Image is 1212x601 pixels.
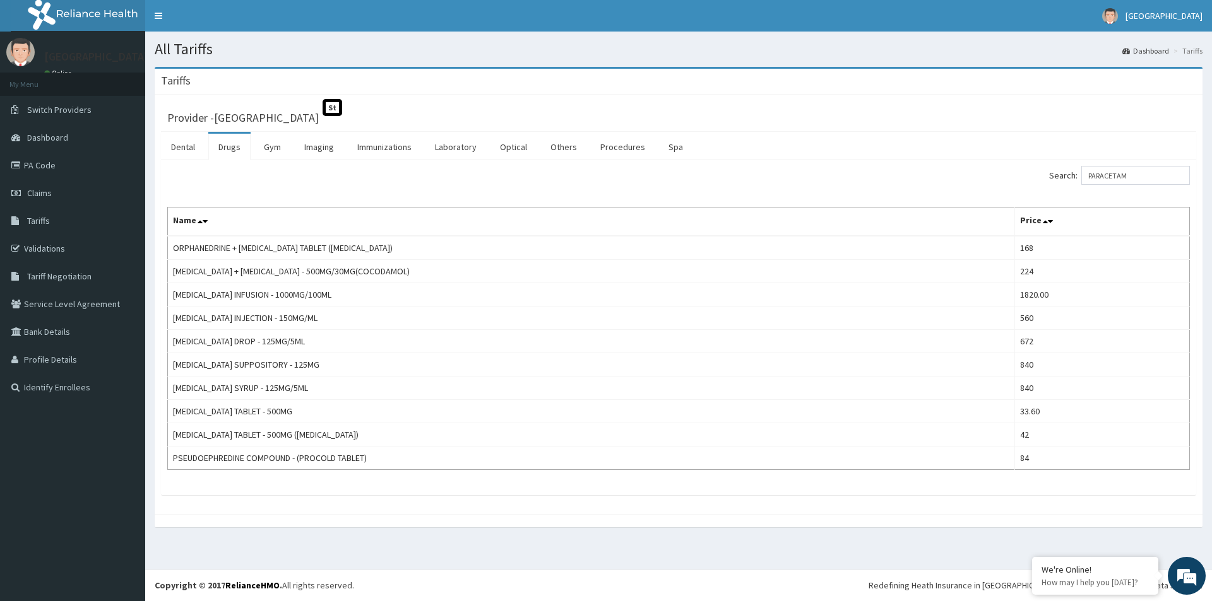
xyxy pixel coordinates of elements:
a: Procedures [590,134,655,160]
p: How may I help you today? [1042,577,1149,588]
td: 560 [1014,306,1189,330]
a: Spa [658,134,693,160]
img: User Image [6,38,35,66]
input: Search: [1081,166,1190,185]
a: Others [540,134,587,160]
td: 672 [1014,330,1189,353]
td: 42 [1014,423,1189,446]
li: Tariffs [1170,45,1203,56]
a: Dashboard [1122,45,1169,56]
div: Redefining Heath Insurance in [GEOGRAPHIC_DATA] using Telemedicine and Data Science! [869,579,1203,592]
td: 168 [1014,236,1189,260]
a: Dental [161,134,205,160]
img: d_794563401_company_1708531726252_794563401 [23,63,51,95]
a: Gym [254,134,291,160]
span: Switch Providers [27,104,92,115]
span: Dashboard [27,132,68,143]
img: User Image [1102,8,1118,24]
a: Laboratory [425,134,487,160]
h3: Tariffs [161,75,191,86]
label: Search: [1049,166,1190,185]
td: 840 [1014,353,1189,376]
a: Online [44,69,74,78]
footer: All rights reserved. [145,569,1212,601]
h1: All Tariffs [155,41,1203,57]
a: Immunizations [347,134,422,160]
td: ORPHANEDRINE + [MEDICAL_DATA] TABLET ([MEDICAL_DATA]) [168,236,1015,260]
a: Drugs [208,134,251,160]
span: We're online! [73,159,174,286]
td: [MEDICAL_DATA] SUPPOSITORY - 125MG [168,353,1015,376]
p: [GEOGRAPHIC_DATA] [44,51,148,62]
td: 224 [1014,260,1189,283]
td: [MEDICAL_DATA] TABLET - 500MG [168,400,1015,423]
textarea: Type your message and hit 'Enter' [6,344,241,388]
td: [MEDICAL_DATA] DROP - 125MG/5ML [168,330,1015,353]
span: Tariffs [27,215,50,226]
div: We're Online! [1042,564,1149,575]
td: [MEDICAL_DATA] + [MEDICAL_DATA] - 500MG/30MG(COCODAMOL) [168,260,1015,283]
span: Tariff Negotiation [27,271,92,282]
div: Chat with us now [66,71,212,87]
a: Optical [490,134,537,160]
td: [MEDICAL_DATA] TABLET - 500MG ([MEDICAL_DATA]) [168,423,1015,446]
th: Name [168,207,1015,236]
td: PSEUDOEPHREDINE COMPOUND - (PROCOLD TABLET) [168,446,1015,470]
h3: Provider - [GEOGRAPHIC_DATA] [167,112,319,124]
a: RelianceHMO [225,580,280,591]
th: Price [1014,207,1189,236]
td: [MEDICAL_DATA] INFUSION - 1000MG/100ML [168,283,1015,306]
a: Imaging [294,134,344,160]
span: St [323,99,342,116]
span: Claims [27,187,52,199]
td: 840 [1014,376,1189,400]
td: 84 [1014,446,1189,470]
td: 1820.00 [1014,283,1189,306]
td: [MEDICAL_DATA] SYRUP - 125MG/5ML [168,376,1015,400]
span: [GEOGRAPHIC_DATA] [1126,10,1203,21]
td: [MEDICAL_DATA] INJECTION - 150MG/ML [168,306,1015,330]
strong: Copyright © 2017 . [155,580,282,591]
td: 33.60 [1014,400,1189,423]
div: Minimize live chat window [207,6,237,37]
